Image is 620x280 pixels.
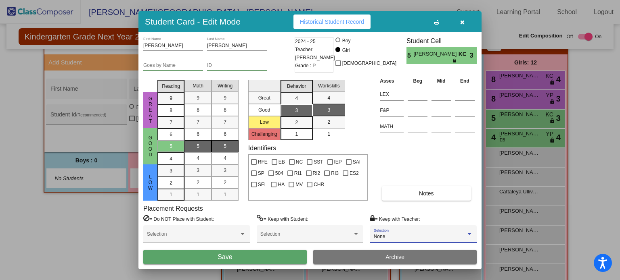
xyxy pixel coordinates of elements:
[385,254,404,260] span: Archive
[380,88,404,100] input: assessment
[295,131,298,138] span: 1
[224,179,226,186] span: 2
[147,96,154,124] span: Great
[334,157,342,167] span: IEP
[162,83,180,90] span: Reading
[197,179,199,186] span: 2
[293,15,371,29] button: Historical Student Record
[224,118,226,126] span: 7
[170,167,172,174] span: 3
[314,180,324,189] span: CHR
[378,77,406,85] th: Asses
[459,50,470,58] span: KC
[314,157,323,167] span: SST
[380,104,404,116] input: assessment
[327,118,330,126] span: 2
[193,82,203,89] span: Math
[327,131,330,138] span: 1
[218,82,232,89] span: Writing
[295,46,335,62] span: Teacher: [PERSON_NAME]
[224,143,226,150] span: 5
[258,180,267,189] span: SEL
[382,186,471,201] button: Notes
[470,51,477,60] span: 3
[327,94,330,102] span: 4
[453,77,477,85] th: End
[419,190,434,197] span: Notes
[258,168,264,178] span: SP
[147,135,154,158] span: Good
[170,119,172,126] span: 7
[170,143,172,150] span: 5
[327,106,330,114] span: 3
[287,83,306,90] span: Behavior
[170,191,172,198] span: 1
[353,157,360,167] span: SAI
[224,131,226,138] span: 6
[295,119,298,126] span: 2
[197,167,199,174] span: 3
[145,17,241,27] h3: Student Card - Edit Mode
[313,168,320,178] span: RI2
[295,37,316,46] span: 2024 - 25
[342,58,396,68] span: [DEMOGRAPHIC_DATA]
[197,155,199,162] span: 4
[313,250,477,264] button: Archive
[197,191,199,198] span: 1
[300,19,364,25] span: Historical Student Record
[331,168,339,178] span: RI3
[170,179,172,187] span: 2
[218,253,232,260] span: Save
[295,62,316,70] span: Grade : P
[197,143,199,150] span: 5
[406,37,477,45] h3: Student Cell
[429,77,453,85] th: Mid
[278,180,285,189] span: HA
[342,37,351,44] div: Boy
[224,167,226,174] span: 3
[170,95,172,102] span: 9
[147,174,154,191] span: Low
[197,94,199,102] span: 9
[197,131,199,138] span: 6
[294,168,302,178] span: RI1
[143,205,203,212] label: Placement Requests
[413,50,458,58] span: [PERSON_NAME]
[342,47,350,54] div: Girl
[257,215,308,223] label: = Keep with Student:
[258,157,268,167] span: RFE
[295,95,298,102] span: 4
[224,94,226,102] span: 9
[279,157,285,167] span: EB
[350,168,359,178] span: ES2
[295,180,303,189] span: MV
[318,82,340,89] span: Workskills
[248,144,276,152] label: Identifiers
[295,107,298,114] span: 3
[370,215,420,223] label: = Keep with Teacher:
[374,234,385,239] span: None
[170,107,172,114] span: 8
[406,51,413,60] span: 5
[143,63,203,68] input: goes by name
[143,215,214,223] label: = Do NOT Place with Student:
[197,106,199,114] span: 8
[224,191,226,198] span: 1
[224,155,226,162] span: 4
[224,106,226,114] span: 8
[143,250,307,264] button: Save
[197,118,199,126] span: 7
[296,157,303,167] span: NC
[170,131,172,138] span: 6
[406,77,429,85] th: Beg
[170,155,172,162] span: 4
[380,120,404,133] input: assessment
[275,168,283,178] span: 504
